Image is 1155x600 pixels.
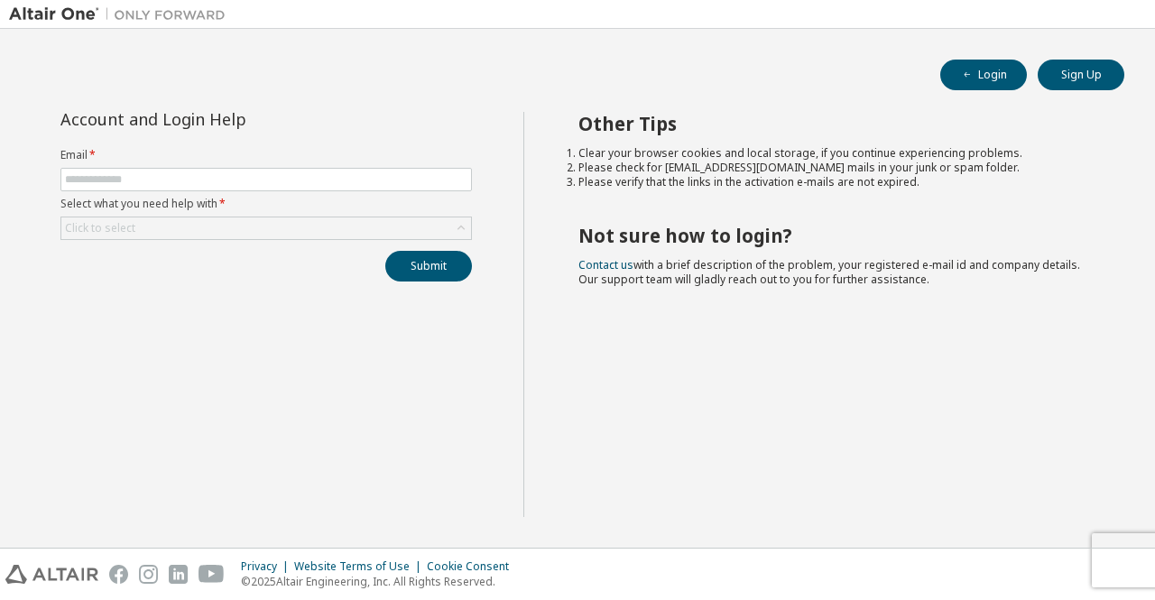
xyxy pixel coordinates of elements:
h2: Not sure how to login? [578,224,1093,247]
li: Please verify that the links in the activation e-mails are not expired. [578,175,1093,189]
div: Website Terms of Use [294,559,427,574]
a: Contact us [578,257,633,272]
span: with a brief description of the problem, your registered e-mail id and company details. Our suppo... [578,257,1080,287]
div: Click to select [61,217,471,239]
img: altair_logo.svg [5,565,98,584]
img: linkedin.svg [169,565,188,584]
h2: Other Tips [578,112,1093,135]
label: Email [60,148,472,162]
label: Select what you need help with [60,197,472,211]
p: © 2025 Altair Engineering, Inc. All Rights Reserved. [241,574,520,589]
div: Account and Login Help [60,112,390,126]
img: instagram.svg [139,565,158,584]
div: Cookie Consent [427,559,520,574]
div: Click to select [65,221,135,235]
img: facebook.svg [109,565,128,584]
div: Privacy [241,559,294,574]
img: youtube.svg [199,565,225,584]
li: Clear your browser cookies and local storage, if you continue experiencing problems. [578,146,1093,161]
li: Please check for [EMAIL_ADDRESS][DOMAIN_NAME] mails in your junk or spam folder. [578,161,1093,175]
img: Altair One [9,5,235,23]
button: Login [940,60,1027,90]
button: Sign Up [1038,60,1124,90]
button: Submit [385,251,472,282]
